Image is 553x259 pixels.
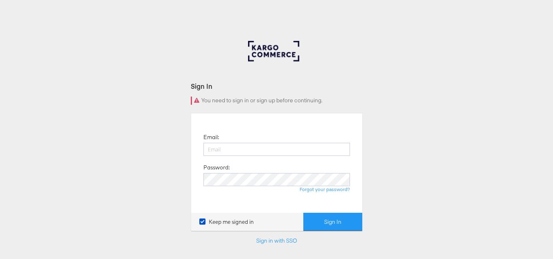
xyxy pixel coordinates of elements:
label: Keep me signed in [199,218,254,226]
div: You need to sign in or sign up before continuing. [191,97,363,105]
a: Forgot your password? [300,186,350,192]
label: Password: [203,164,230,171]
input: Email [203,143,350,156]
label: Email: [203,133,219,141]
div: Sign In [191,81,363,91]
a: Sign in with SSO [256,237,297,244]
button: Sign In [303,213,362,231]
